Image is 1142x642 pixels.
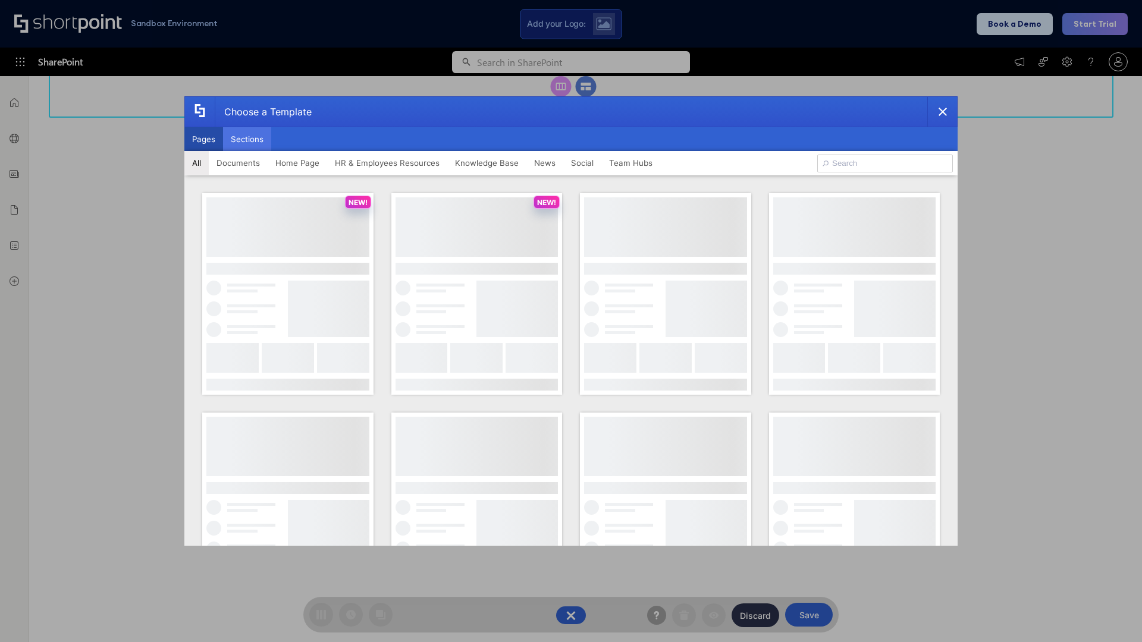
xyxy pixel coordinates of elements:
button: Sections [223,127,271,151]
button: HR & Employees Resources [327,151,447,175]
button: Social [563,151,601,175]
div: template selector [184,96,958,546]
input: Search [817,155,953,172]
button: Home Page [268,151,327,175]
p: NEW! [537,198,556,207]
button: News [526,151,563,175]
button: Pages [184,127,223,151]
div: Choose a Template [215,97,312,127]
button: Knowledge Base [447,151,526,175]
button: Documents [209,151,268,175]
button: All [184,151,209,175]
p: NEW! [349,198,368,207]
iframe: Chat Widget [1083,585,1142,642]
button: Team Hubs [601,151,660,175]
